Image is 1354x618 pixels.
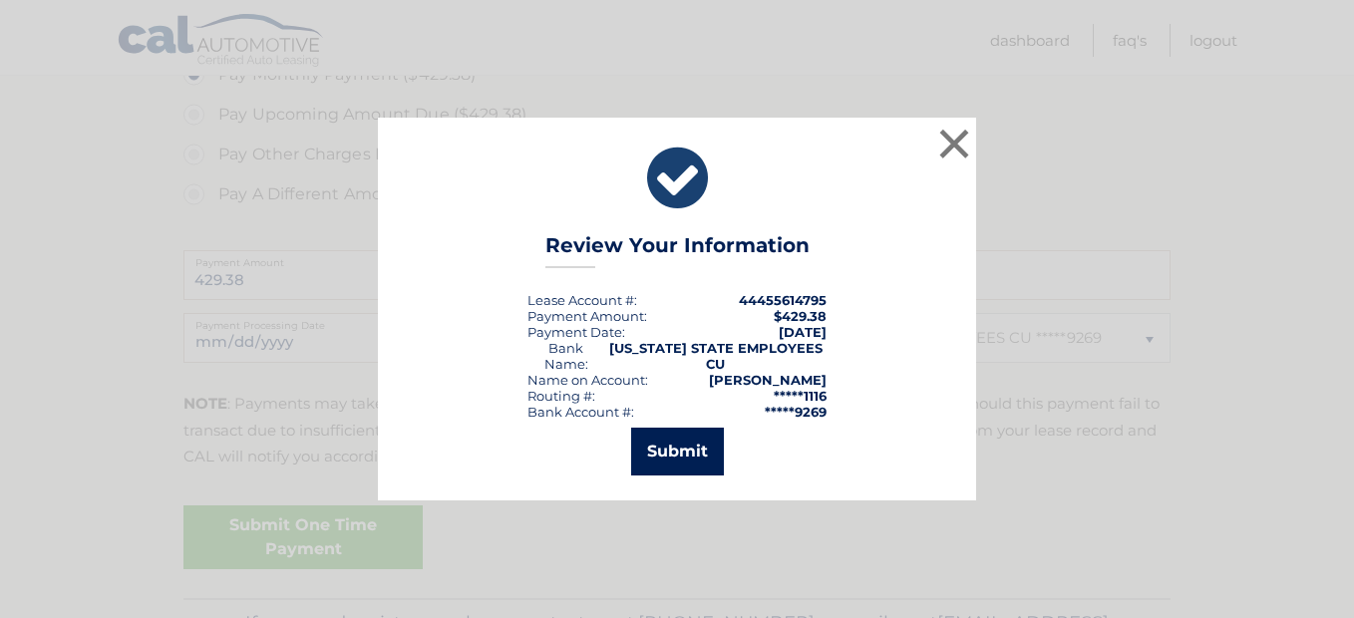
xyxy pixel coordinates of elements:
[527,404,634,420] div: Bank Account #:
[527,308,647,324] div: Payment Amount:
[934,124,974,163] button: ×
[739,292,827,308] strong: 44455614795
[545,233,810,268] h3: Review Your Information
[631,428,724,475] button: Submit
[779,324,827,340] span: [DATE]
[774,308,827,324] span: $429.38
[527,372,648,388] div: Name on Account:
[527,340,604,372] div: Bank Name:
[709,372,827,388] strong: [PERSON_NAME]
[527,324,622,340] span: Payment Date
[609,340,823,372] strong: [US_STATE] STATE EMPLOYEES CU
[527,388,595,404] div: Routing #:
[527,292,637,308] div: Lease Account #:
[527,324,625,340] div: :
